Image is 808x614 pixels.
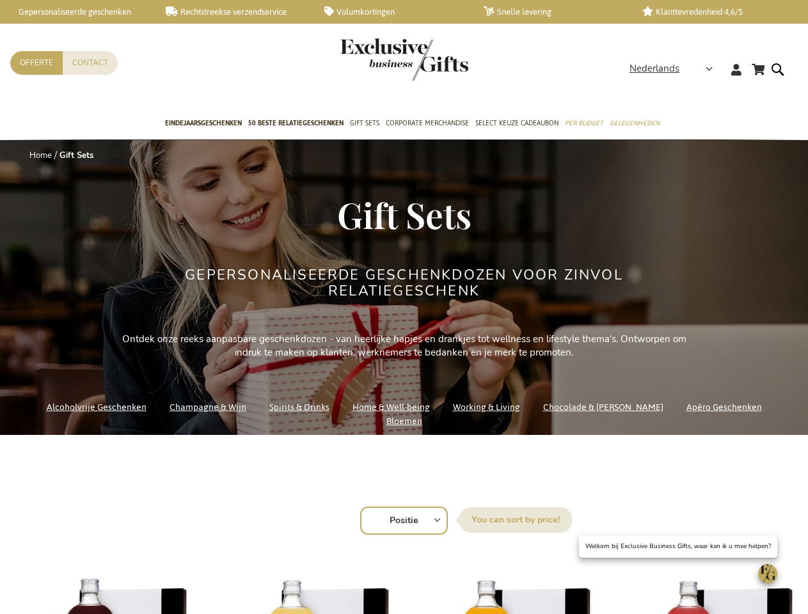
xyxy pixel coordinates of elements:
[166,6,305,17] a: Rechtstreekse verzendservice
[565,108,603,140] a: Per Budget
[170,398,246,416] a: Champagne & Wijn
[324,6,463,17] a: Volumkortingen
[543,398,663,416] a: Chocolade & [PERSON_NAME]
[63,51,118,75] a: Contact
[10,51,63,75] a: Offerte
[269,398,329,416] a: Spirits & Drinks
[340,38,404,81] a: store logo
[165,116,242,130] span: Eindejaarsgeschenken
[350,116,379,130] span: Gift Sets
[47,398,147,416] a: Alcoholvrije Geschenken
[386,413,422,430] a: Bloemen
[453,398,520,416] a: Working & Living
[165,108,242,140] a: Eindejaarsgeschenken
[340,38,468,81] img: Exclusive Business gifts logo
[353,398,430,416] a: Home & Well-being
[475,116,558,130] span: Select Keuze Cadeaubon
[610,108,660,140] a: Gelegenheden
[164,267,644,298] h2: Gepersonaliseerde geschenkdozen voor zinvol relatiegeschenk
[386,116,469,130] span: Corporate Merchandise
[248,108,344,140] a: 50 beste relatiegeschenken
[459,507,573,533] label: Sorteer op
[386,108,469,140] a: Corporate Merchandise
[116,333,692,360] p: Ontdek onze reeks aanpasbare geschenkdozen - van heerlijke hapjes en drankjes tot wellness en lif...
[350,108,379,140] a: Gift Sets
[484,6,622,17] a: Snelle levering
[565,116,603,130] span: Per Budget
[337,191,471,238] span: Gift Sets
[630,61,679,76] span: Nederlands
[610,116,660,130] span: Gelegenheden
[248,116,344,130] span: 50 beste relatiegeschenken
[29,150,52,161] a: Home
[6,6,145,17] a: Gepersonaliseerde geschenken
[686,398,762,416] a: Apéro Geschenken
[642,6,781,17] a: Klanttevredenheid 4,6/5
[475,108,558,140] a: Select Keuze Cadeaubon
[59,150,93,161] strong: Gift Sets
